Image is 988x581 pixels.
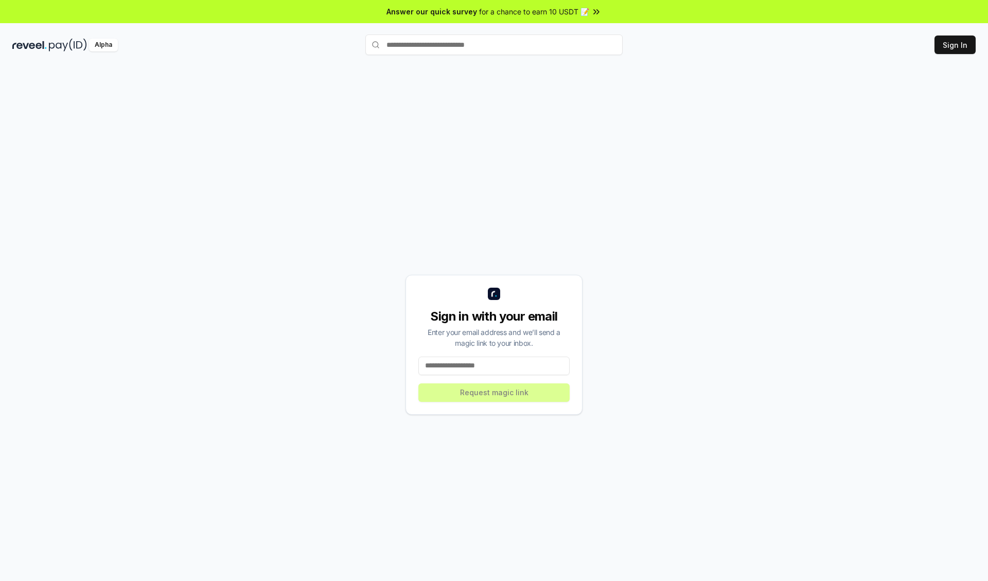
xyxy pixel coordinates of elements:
img: reveel_dark [12,39,47,51]
span: Answer our quick survey [386,6,477,17]
div: Sign in with your email [418,308,570,325]
img: pay_id [49,39,87,51]
button: Sign In [934,36,976,54]
span: for a chance to earn 10 USDT 📝 [479,6,589,17]
div: Alpha [89,39,118,51]
div: Enter your email address and we’ll send a magic link to your inbox. [418,327,570,348]
img: logo_small [488,288,500,300]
